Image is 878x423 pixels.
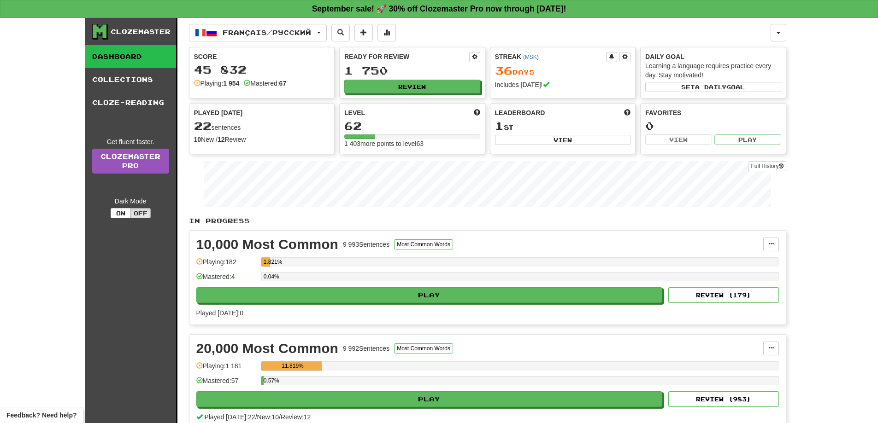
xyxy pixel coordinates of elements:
[194,79,240,88] div: Playing:
[279,413,281,421] span: /
[189,216,786,226] p: In Progress
[495,64,513,77] span: 36
[394,239,453,249] button: Most Common Words
[495,52,607,61] div: Streak
[495,80,631,89] div: Includes [DATE]!
[196,272,256,287] div: Mastered: 4
[344,139,480,148] div: 1 403 more points to level 63
[495,108,545,117] span: Leaderboard
[344,108,365,117] span: Level
[668,391,779,407] button: Review (983)
[377,24,396,41] button: More stats
[196,391,663,407] button: Play
[495,135,631,145] button: View
[495,120,631,132] div: st
[474,108,480,117] span: Score more points to level up
[223,29,311,36] span: Français / Русский
[645,108,781,117] div: Favorites
[194,119,212,132] span: 22
[343,344,389,353] div: 9 992 Sentences
[92,149,169,174] a: ClozemasterPro
[495,65,631,77] div: Day s
[92,197,169,206] div: Dark Mode
[668,287,779,303] button: Review (179)
[645,52,781,61] div: Daily Goal
[111,27,171,36] div: Clozemaster
[343,240,389,249] div: 9 993 Sentences
[196,376,256,391] div: Mastered: 57
[204,413,255,421] span: Played [DATE]: 22
[281,413,311,421] span: Review: 12
[130,208,151,218] button: Off
[331,24,350,41] button: Search sentences
[223,80,239,87] strong: 1 954
[194,52,330,61] div: Score
[748,161,786,171] button: Full History
[645,120,781,132] div: 0
[196,238,338,251] div: 10,000 Most Common
[645,82,781,92] button: Seta dailygoal
[196,342,338,355] div: 20,000 Most Common
[196,309,243,317] span: Played [DATE]: 0
[85,45,176,68] a: Dashboard
[194,135,330,144] div: New / Review
[92,137,169,146] div: Get fluent faster.
[189,24,327,41] button: Français/Русский
[85,68,176,91] a: Collections
[194,120,330,132] div: sentences
[714,134,781,145] button: Play
[264,257,270,267] div: 1.821%
[244,79,286,88] div: Mastered:
[344,52,469,61] div: Ready for Review
[111,208,131,218] button: On
[85,91,176,114] a: Cloze-Reading
[196,361,256,377] div: Playing: 1 181
[645,61,781,80] div: Learning a language requires practice every day. Stay motivated!
[344,120,480,132] div: 62
[196,287,663,303] button: Play
[194,136,201,143] strong: 10
[523,54,539,60] a: (MSK)
[279,80,287,87] strong: 67
[194,108,243,117] span: Played [DATE]
[344,65,480,76] div: 1 750
[194,64,330,75] div: 45 832
[624,108,631,117] span: This week in points, UTC
[495,119,504,132] span: 1
[394,343,453,353] button: Most Common Words
[312,4,566,13] strong: September sale! 🚀 30% off Clozemaster Pro now through [DATE]!
[344,80,480,93] button: Review
[218,136,225,143] strong: 12
[264,361,322,371] div: 11.819%
[255,413,257,421] span: /
[196,257,256,272] div: Playing: 182
[354,24,373,41] button: Add sentence to collection
[645,134,712,145] button: View
[257,413,279,421] span: New: 10
[6,411,77,420] span: Open feedback widget
[695,84,726,90] span: a daily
